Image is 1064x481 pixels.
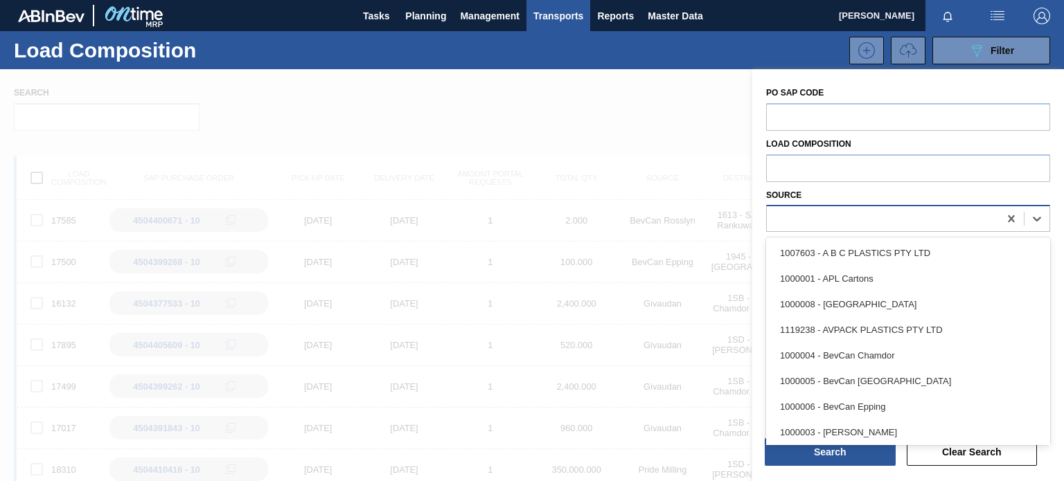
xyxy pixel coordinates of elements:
span: Filter [991,45,1014,56]
div: 1000001 - APL Cartons [766,266,1050,291]
span: Reports [597,8,634,24]
div: Request volume [884,37,925,64]
div: 1119238 - AVPACK PLASTICS PTY LTD [766,317,1050,343]
button: Notifications [925,6,970,26]
img: Logout [1034,8,1050,24]
button: Clear Search [907,438,1038,466]
div: 1000008 - [GEOGRAPHIC_DATA] [766,291,1050,317]
label: PO SAP Code [766,88,824,98]
label: Load composition [766,139,851,149]
div: 1000004 - BevCan Chamdor [766,343,1050,368]
div: 1000005 - BevCan [GEOGRAPHIC_DATA] [766,368,1050,394]
div: 1000006 - BevCan Epping [766,394,1050,419]
span: Tasks [361,8,391,24]
button: Filter [932,37,1050,64]
div: New Load Composition [842,37,884,64]
span: Management [460,8,520,24]
img: TNhmsLtSVTkK8tSr43FrP2fwEKptu5GPRR3wAAAABJRU5ErkJggg== [18,10,85,22]
span: Planning [405,8,446,24]
span: Master Data [648,8,702,24]
div: 1000003 - [PERSON_NAME] [766,419,1050,445]
button: Search [765,438,896,466]
div: 1007603 - A B C PLASTICS PTY LTD [766,240,1050,266]
h1: Load Composition [14,42,233,58]
label: Source [766,190,801,200]
img: userActions [989,8,1006,24]
span: Transports [533,8,583,24]
button: UploadTransport Information [891,37,925,64]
